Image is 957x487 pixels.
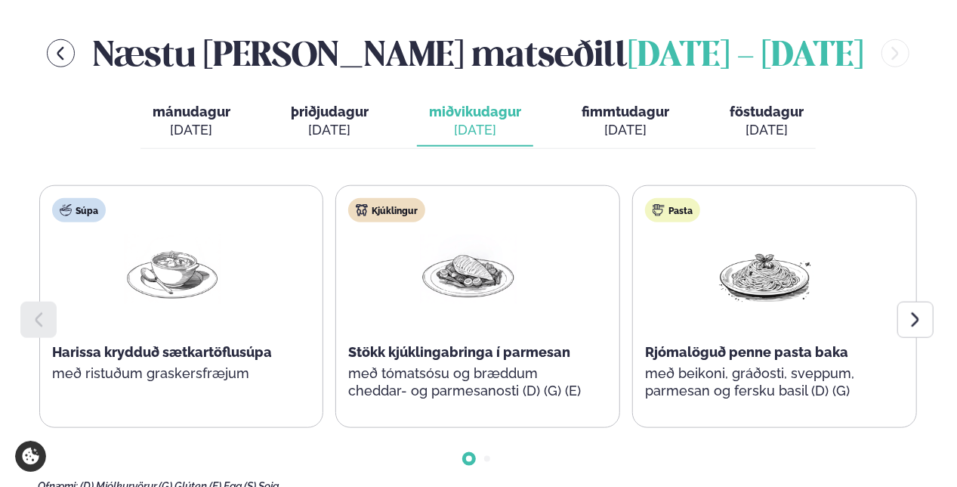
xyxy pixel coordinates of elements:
img: soup.svg [60,204,72,216]
button: þriðjudagur [DATE] [279,97,381,147]
p: með tómatsósu og bræddum cheddar- og parmesanosti (D) (G) (E) [348,364,588,401]
img: Spagetti.png [717,234,813,305]
span: Go to slide 1 [466,456,472,462]
span: Go to slide 2 [484,456,490,462]
a: Cookie settings [15,441,46,472]
span: þriðjudagur [291,104,369,119]
div: [DATE] [582,121,669,139]
img: Soup.png [124,234,221,305]
button: mánudagur [DATE] [140,97,242,147]
span: Rjómalöguð penne pasta baka [645,344,848,360]
div: [DATE] [153,121,230,139]
span: Stökk kjúklingabringa í parmesan [348,344,570,360]
div: [DATE] [730,121,804,139]
span: miðvikudagur [429,104,521,119]
div: Kjúklingur [348,198,425,222]
img: pasta.svg [653,204,665,216]
img: chicken.svg [356,204,368,216]
span: fimmtudagur [582,104,669,119]
button: menu-btn-left [47,39,75,67]
div: [DATE] [429,121,521,139]
div: Súpa [52,198,106,222]
div: Pasta [645,198,700,222]
img: Chicken-breast.png [420,234,517,305]
span: mánudagur [153,104,230,119]
span: föstudagur [730,104,804,119]
div: [DATE] [291,121,369,139]
button: fimmtudagur [DATE] [570,97,681,147]
p: með ristuðum graskersfræjum [52,364,292,383]
button: föstudagur [DATE] [718,97,816,147]
button: menu-btn-right [881,39,909,67]
button: miðvikudagur [DATE] [417,97,533,147]
span: Harissa krydduð sætkartöflusúpa [52,344,272,360]
p: með beikoni, gráðosti, sveppum, parmesan og fersku basil (D) (G) [645,364,885,401]
span: [DATE] - [DATE] [628,40,863,73]
h2: Næstu [PERSON_NAME] matseðill [93,29,863,78]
